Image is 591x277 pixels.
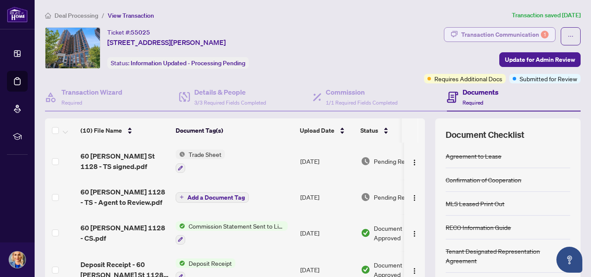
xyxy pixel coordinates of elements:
[446,151,501,161] div: Agreement to Lease
[446,246,570,265] div: Tenant Designated Representation Agreement
[374,156,417,166] span: Pending Review
[80,151,169,172] span: 60 [PERSON_NAME] St 1128 - TS signed.pdf
[45,13,51,19] span: home
[556,247,582,273] button: Open asap
[172,118,296,143] th: Document Tag(s)
[408,190,421,204] button: Logo
[499,52,581,67] button: Update for Admin Review
[176,150,225,173] button: Status IconTrade Sheet
[446,175,521,185] div: Confirmation of Cooperation
[568,33,574,39] span: ellipsis
[107,37,226,48] span: [STREET_ADDRESS][PERSON_NAME]
[180,195,184,199] span: plus
[374,223,427,242] span: Document Approved
[185,258,235,268] span: Deposit Receipt
[411,194,418,201] img: Logo
[446,199,504,208] div: MLS Leased Print Out
[361,265,370,274] img: Document Status
[61,99,82,106] span: Required
[408,263,421,277] button: Logo
[361,192,370,202] img: Document Status
[45,28,100,68] img: IMG-W12390074_1.jpg
[297,143,357,180] td: [DATE]
[411,230,418,237] img: Logo
[326,99,398,106] span: 1/1 Required Fields Completed
[9,252,26,268] img: Profile Icon
[176,221,185,231] img: Status Icon
[357,118,430,143] th: Status
[176,221,288,245] button: Status IconCommission Statement Sent to Listing Brokerage
[300,126,334,135] span: Upload Date
[131,29,150,36] span: 55025
[80,187,169,207] span: 60 [PERSON_NAME] 1128 - TS - Agent to Review.pdf
[80,126,122,135] span: (10) File Name
[185,150,225,159] span: Trade Sheet
[107,57,249,69] div: Status:
[194,87,266,97] h4: Details & People
[326,87,398,97] h4: Commission
[55,12,98,19] span: Deal Processing
[80,223,169,243] span: 60 [PERSON_NAME] 1128 - CS.pdf
[463,87,498,97] h4: Documents
[187,194,245,201] span: Add a Document Tag
[408,226,421,240] button: Logo
[107,27,150,37] div: Ticket #:
[505,53,575,67] span: Update for Admin Review
[461,28,549,41] div: Transaction Communication
[297,214,357,252] td: [DATE]
[7,6,28,22] img: logo
[463,99,483,106] span: Required
[77,118,172,143] th: (10) File Name
[176,150,185,159] img: Status Icon
[361,156,370,166] img: Document Status
[361,228,370,238] img: Document Status
[102,10,104,20] li: /
[176,258,185,268] img: Status Icon
[408,154,421,168] button: Logo
[541,31,549,38] div: 1
[446,223,511,232] div: RECO Information Guide
[297,180,357,214] td: [DATE]
[411,159,418,166] img: Logo
[444,27,556,42] button: Transaction Communication1
[296,118,357,143] th: Upload Date
[374,192,417,202] span: Pending Review
[194,99,266,106] span: 3/3 Required Fields Completed
[434,74,502,83] span: Requires Additional Docs
[131,59,245,67] span: Information Updated - Processing Pending
[176,192,249,203] button: Add a Document Tag
[512,10,581,20] article: Transaction saved [DATE]
[108,12,154,19] span: View Transaction
[446,129,524,141] span: Document Checklist
[520,74,577,83] span: Submitted for Review
[360,126,378,135] span: Status
[411,267,418,274] img: Logo
[185,221,288,231] span: Commission Statement Sent to Listing Brokerage
[61,87,122,97] h4: Transaction Wizard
